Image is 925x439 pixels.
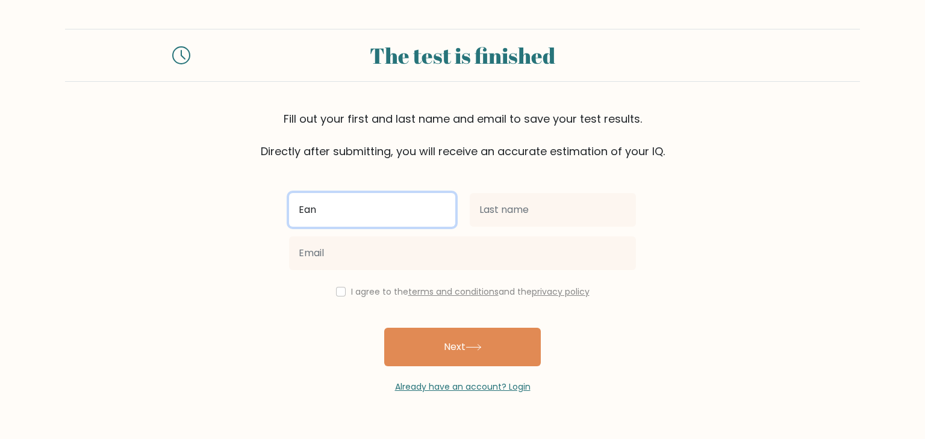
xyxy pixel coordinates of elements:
[532,286,590,298] a: privacy policy
[65,111,860,159] div: Fill out your first and last name and email to save your test results. Directly after submitting,...
[289,236,636,270] input: Email
[205,39,720,72] div: The test is finished
[408,286,499,298] a: terms and conditions
[351,286,590,298] label: I agree to the and the
[384,328,541,366] button: Next
[289,193,455,227] input: First name
[395,381,531,393] a: Already have an account? Login
[470,193,636,227] input: Last name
